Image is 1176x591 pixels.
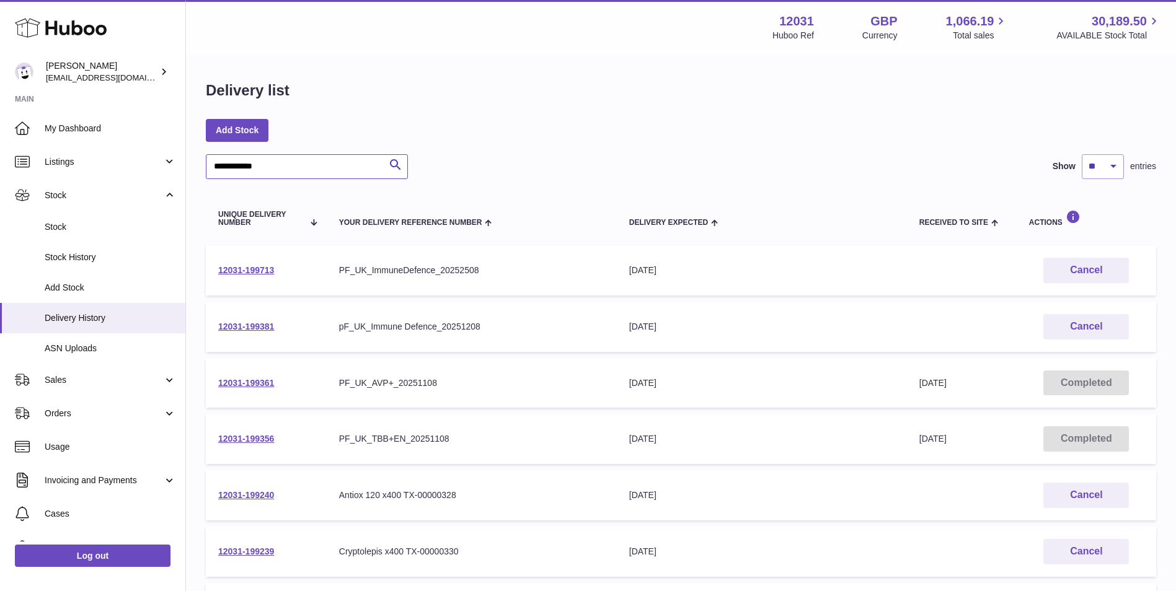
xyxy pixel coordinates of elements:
[919,219,988,227] span: Received to Site
[1130,160,1156,172] span: entries
[218,378,274,388] a: 12031-199361
[45,312,176,324] span: Delivery History
[629,219,708,227] span: Delivery Expected
[45,123,176,134] span: My Dashboard
[946,13,1009,42] a: 1,066.19 Total sales
[1056,30,1161,42] span: AVAILABLE Stock Total
[339,546,604,558] div: Cryptolepis x400 TX-00000330
[629,321,895,333] div: [DATE]
[45,190,163,201] span: Stock
[46,72,182,82] span: [EMAIL_ADDRESS][DOMAIN_NAME]
[1056,13,1161,42] a: 30,189.50 AVAILABLE Stock Total
[629,433,895,445] div: [DATE]
[206,81,290,100] h1: Delivery list
[45,408,163,419] span: Orders
[870,13,897,30] strong: GBP
[1043,314,1129,339] button: Cancel
[1043,483,1129,508] button: Cancel
[218,490,274,500] a: 12031-199240
[206,119,268,141] a: Add Stock
[1029,210,1144,227] div: Actions
[45,252,176,263] span: Stock History
[339,321,604,333] div: pF_UK_Immune Defence_20251208
[218,322,274,331] a: 12031-199381
[218,265,274,275] a: 12031-199713
[45,374,163,386] span: Sales
[218,434,274,444] a: 12031-199356
[45,282,176,294] span: Add Stock
[218,211,303,227] span: Unique Delivery Number
[1053,160,1076,172] label: Show
[45,156,163,168] span: Listings
[953,30,1008,42] span: Total sales
[946,13,994,30] span: 1,066.19
[45,343,176,354] span: ASN Uploads
[1043,258,1129,283] button: Cancel
[629,489,895,501] div: [DATE]
[339,219,482,227] span: Your Delivery Reference Number
[218,546,274,556] a: 12031-199239
[772,30,814,42] div: Huboo Ref
[45,475,163,486] span: Invoicing and Payments
[919,434,947,444] span: [DATE]
[15,545,170,567] a: Log out
[45,221,176,233] span: Stock
[1092,13,1147,30] span: 30,189.50
[629,546,895,558] div: [DATE]
[779,13,814,30] strong: 12031
[629,265,895,276] div: [DATE]
[339,433,604,445] div: PF_UK_TBB+EN_20251108
[45,441,176,453] span: Usage
[629,377,895,389] div: [DATE]
[339,265,604,276] div: PF_UK_ImmuneDefence_20252508
[919,378,947,388] span: [DATE]
[862,30,898,42] div: Currency
[339,489,604,501] div: Antiox 120 x400 TX-00000328
[339,377,604,389] div: PF_UK_AVP+_20251108
[1043,539,1129,564] button: Cancel
[45,508,176,520] span: Cases
[15,63,33,81] img: internalAdmin-12031@internal.huboo.com
[46,60,157,84] div: [PERSON_NAME]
